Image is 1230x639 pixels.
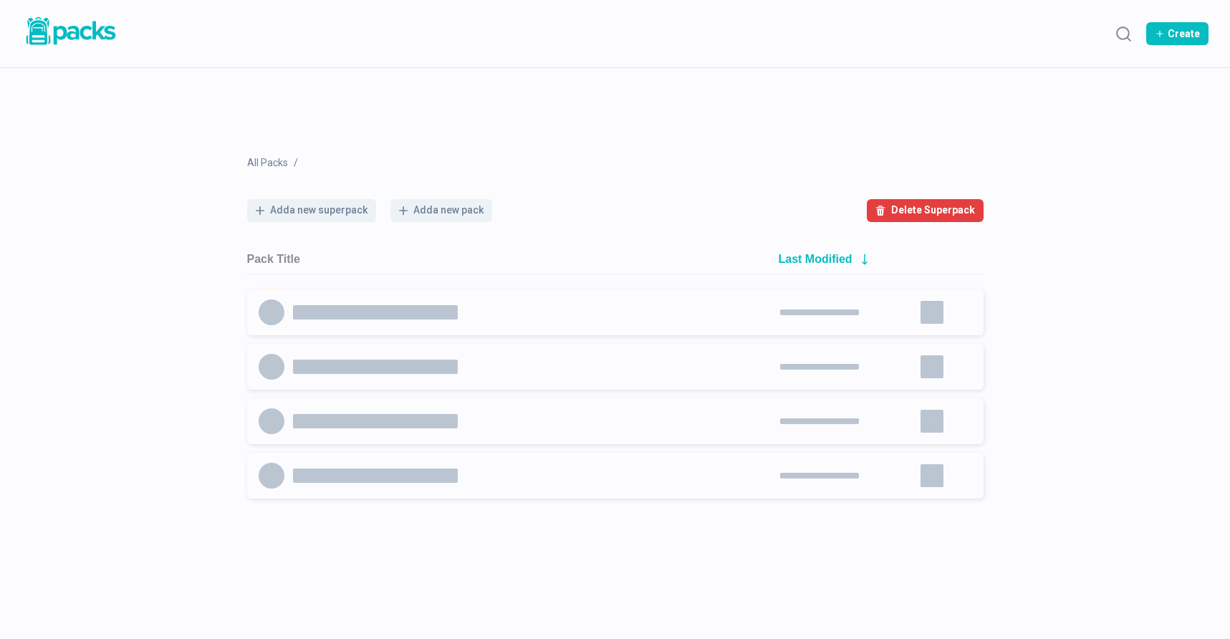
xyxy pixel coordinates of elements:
[1109,19,1138,48] button: Search
[247,155,288,170] a: All Packs
[1146,22,1209,45] button: Create Pack
[247,199,376,222] button: Adda new superpack
[867,199,984,222] button: Delete Superpack
[247,155,984,170] nav: breadcrumb
[294,155,298,170] span: /
[779,252,852,266] h2: Last Modified
[247,252,300,266] h2: Pack Title
[21,14,118,53] a: Packs logo
[390,199,492,222] button: Adda new pack
[21,14,118,48] img: Packs logo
